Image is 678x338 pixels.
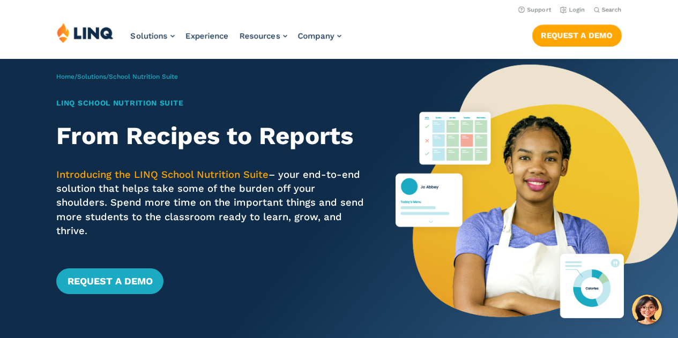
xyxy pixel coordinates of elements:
[131,31,175,41] a: Solutions
[56,73,178,80] span: / /
[77,73,106,80] a: Solutions
[56,73,74,80] a: Home
[594,6,622,14] button: Open Search Bar
[56,268,163,294] a: Request a Demo
[131,22,341,58] nav: Primary Navigation
[240,31,280,41] span: Resources
[532,25,622,46] a: Request a Demo
[131,31,168,41] span: Solutions
[298,31,334,41] span: Company
[56,122,368,151] h2: From Recipes to Reports
[109,73,178,80] span: School Nutrition Suite
[518,6,552,13] a: Support
[57,22,114,43] img: LINQ | K‑12 Software
[56,168,368,238] p: – your end-to-end solution that helps take some of the burden off your shoulders. Spend more time...
[632,295,662,325] button: Hello, have a question? Let’s chat.
[532,22,622,46] nav: Button Navigation
[560,6,585,13] a: Login
[602,6,622,13] span: Search
[56,97,368,109] h1: LINQ School Nutrition Suite
[56,169,269,180] span: Introducing the LINQ School Nutrition Suite
[240,31,287,41] a: Resources
[298,31,341,41] a: Company
[185,31,229,41] a: Experience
